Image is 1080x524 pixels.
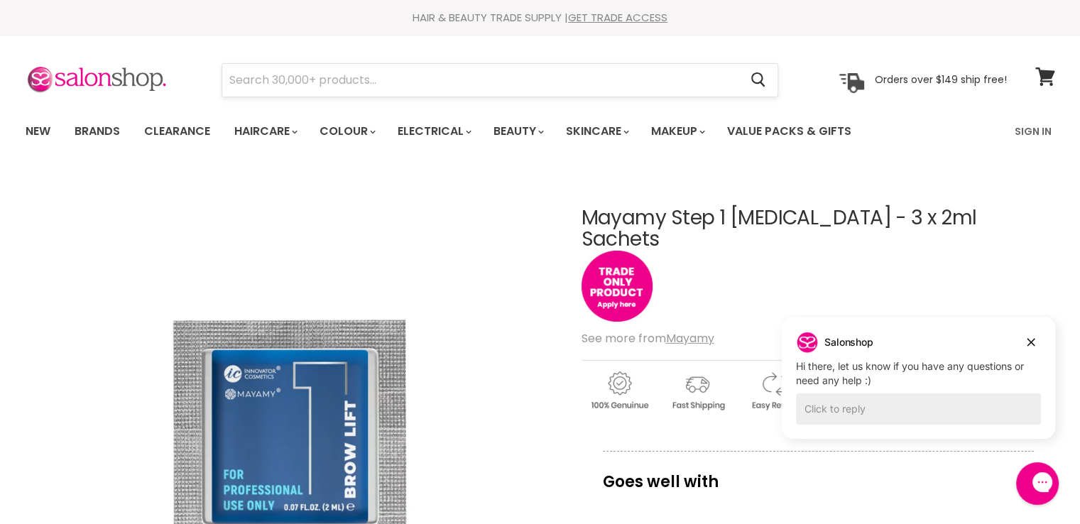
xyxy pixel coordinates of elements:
a: Brands [64,116,131,146]
p: Goes well with [603,451,1034,498]
img: genuine.gif [582,369,657,413]
a: Colour [309,116,384,146]
iframe: Gorgias live chat messenger [1009,457,1066,510]
img: shipping.gif [660,369,735,413]
a: Sign In [1006,116,1060,146]
div: HAIR & BEAUTY TRADE SUPPLY | [8,11,1073,25]
button: Search [740,64,778,97]
nav: Main [8,111,1073,152]
p: Orders over $149 ship free! [875,73,1007,86]
a: Skincare [555,116,638,146]
form: Product [222,63,778,97]
iframe: Gorgias live chat campaigns [771,315,1066,460]
a: Makeup [640,116,714,146]
input: Search [222,64,740,97]
ul: Main menu [15,111,934,152]
a: Haircare [224,116,306,146]
a: Value Packs & Gifts [716,116,862,146]
a: New [15,116,61,146]
a: GET TRADE ACCESS [568,10,667,25]
a: Beauty [483,116,552,146]
a: Electrical [387,116,480,146]
a: Clearance [133,116,221,146]
img: returns.gif [738,369,813,413]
